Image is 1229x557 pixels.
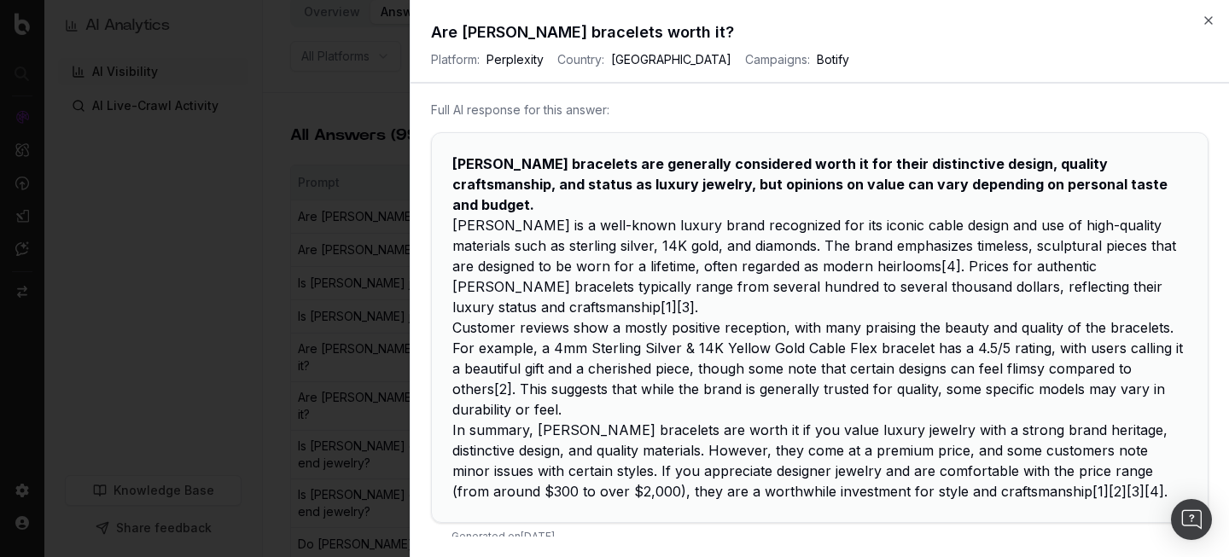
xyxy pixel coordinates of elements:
p: [PERSON_NAME] is a well-known luxury brand recognized for its iconic cable design and use of high... [452,215,1187,317]
h2: Are [PERSON_NAME] bracelets worth it? [431,20,1209,44]
span: Perplexity [486,51,544,68]
span: Botify [817,51,849,68]
span: Full AI response for this answer: [431,102,1209,119]
span: [GEOGRAPHIC_DATA] [611,51,731,68]
strong: [PERSON_NAME] bracelets are generally considered worth it for their distinctive design, quality c... [452,155,1168,213]
p: Customer reviews show a mostly positive reception, with many praising the beauty and quality of t... [452,317,1187,420]
p: In summary, [PERSON_NAME] bracelets are worth it if you value luxury jewelry with a strong brand ... [452,420,1187,502]
span: Country: [557,51,604,68]
div: Generated on [DATE] [431,523,1209,557]
span: Platform: [431,51,480,68]
span: Campaigns: [745,51,810,68]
